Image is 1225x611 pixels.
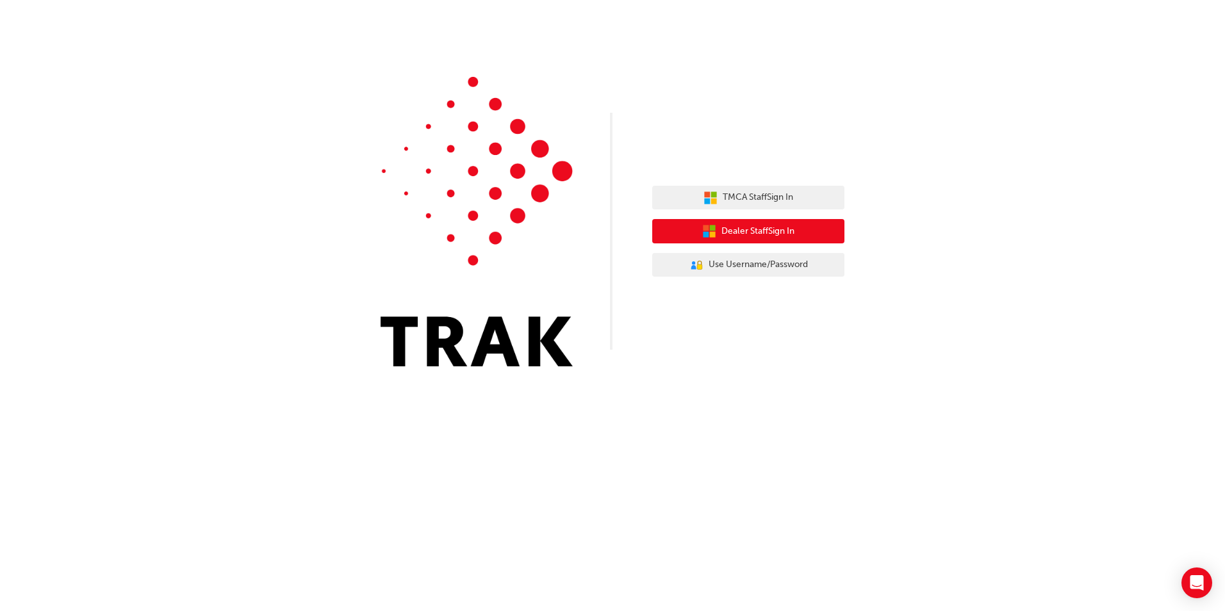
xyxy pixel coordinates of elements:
[709,257,808,272] span: Use Username/Password
[723,190,793,205] span: TMCA Staff Sign In
[721,224,794,239] span: Dealer Staff Sign In
[652,253,844,277] button: Use Username/Password
[652,186,844,210] button: TMCA StaffSign In
[1181,567,1212,598] div: Open Intercom Messenger
[381,77,573,366] img: Trak
[652,219,844,243] button: Dealer StaffSign In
